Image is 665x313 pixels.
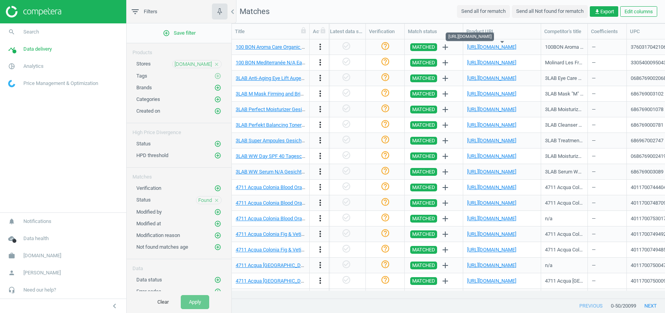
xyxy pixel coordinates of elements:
[105,301,124,311] button: chevron_left
[412,277,435,285] span: MATCHED
[342,119,351,129] i: check_circle_outline
[23,252,61,259] span: [DOMAIN_NAME]
[381,73,390,82] i: help_outline
[316,229,325,239] button: more_vert
[412,152,435,160] span: MATCHED
[441,74,450,83] i: add
[136,61,151,67] span: Stores
[316,214,325,223] i: more_vert
[316,89,325,99] button: more_vert
[592,196,623,210] div: —
[467,184,516,190] a: [URL][DOMAIN_NAME]
[545,137,584,144] div: 3LAB Treatment Super Ampoules
[127,123,231,136] div: High Price Divergence
[545,231,584,238] div: 4711 Acqua Colonia Fig & Vetiver Eau de Cologne Spray
[136,277,162,283] span: Data status
[439,196,452,210] button: add
[163,30,170,37] i: add_circle_outline
[592,180,623,194] div: —
[439,228,452,241] button: add
[236,169,332,175] a: 3LAB WW Serum N/A Gesichtsserum 35 ml
[236,75,331,81] a: 3LAB Anti-Aging Eye Lift Augencreme 15 ml
[214,140,221,147] i: add_circle_outline
[439,134,452,147] button: add
[342,197,351,207] i: check_circle_outline
[136,288,161,294] span: Error codes
[467,216,516,221] a: [URL][DOMAIN_NAME]
[611,302,621,309] span: 0 - 50
[381,135,390,144] i: help_outline
[439,103,452,116] button: add
[592,243,623,256] div: —
[621,302,636,309] span: / 20099
[412,121,435,129] span: MATCHED
[110,301,119,311] i: chevron_left
[620,6,657,17] button: Edit columns
[467,153,516,159] a: [URL][DOMAIN_NAME]
[439,259,452,272] button: add
[214,220,221,227] i: add_circle_outline
[4,265,19,280] i: person
[214,62,219,67] i: close
[316,276,325,286] button: more_vert
[236,60,342,65] a: 100 BON Mediterranée N/A Eau de Parfum 75 ml
[545,278,584,285] div: 4711 Acqua [GEOGRAPHIC_DATA] of Ireland Intense Eau de Cologne Spray
[441,167,450,177] i: add
[342,182,351,191] i: check_circle_outline
[592,165,623,179] div: —
[136,108,160,114] span: Created on
[127,25,231,41] button: add_circle_outlineSave filter
[136,73,147,79] span: Tags
[467,262,516,268] a: [URL][DOMAIN_NAME]
[412,215,435,223] span: MATCHED
[545,75,584,82] div: 3LAB Eye Care Anti-Aging Eye Lift
[441,230,450,239] i: add
[412,74,435,82] span: MATCHED
[214,232,221,239] i: add_circle_outline
[544,28,584,35] div: Competitor's title
[240,7,270,16] span: Matches
[441,58,450,67] i: add
[439,118,452,132] button: add
[590,6,618,17] button: get_appExport
[8,80,15,87] img: wGWNvw8QSZomAAAAABJRU5ErkJggg==
[136,232,180,238] span: Modification reason
[636,299,665,313] button: next
[342,135,351,144] i: check_circle_outline
[594,8,614,15] span: Export
[592,103,623,116] div: —
[571,299,611,313] button: previous
[342,57,351,66] i: check_circle_outline
[545,44,584,51] div: 100BON Aroma Care Clean Hands Hand Cleansing Spray
[446,32,494,41] div: [URL][DOMAIN_NAME]
[214,184,222,192] button: add_circle_outline
[127,43,231,56] div: Products
[412,184,435,191] span: MATCHED
[214,232,222,239] button: add_circle_outline
[163,30,196,37] span: Save filter
[214,276,221,283] i: add_circle_outline
[181,295,209,309] button: Apply
[214,185,221,192] i: add_circle_outline
[381,166,390,175] i: help_outline
[439,72,452,85] button: add
[23,235,49,242] span: Data health
[381,119,390,129] i: help_outline
[214,96,221,103] i: add_circle_outline
[441,42,450,52] i: add
[412,106,435,113] span: MATCHED
[236,262,402,268] a: 4711 Acqua [GEOGRAPHIC_DATA] of Ireland Intense Eau de Cologne 170 ml
[136,141,151,147] span: Status
[441,89,450,99] i: add
[131,7,140,16] i: filter_list
[441,198,450,208] i: add
[214,84,221,91] i: add_circle_outline
[316,73,325,83] button: more_vert
[545,59,584,66] div: Molinard Les Fraîcheurs Méditerranée Eau de Parfum Spray
[316,151,325,161] button: more_vert
[592,149,623,163] div: —
[631,106,663,113] div: 686769001078
[330,28,362,35] div: Latest data status
[214,108,221,115] i: add_circle_outline
[316,198,325,208] button: more_vert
